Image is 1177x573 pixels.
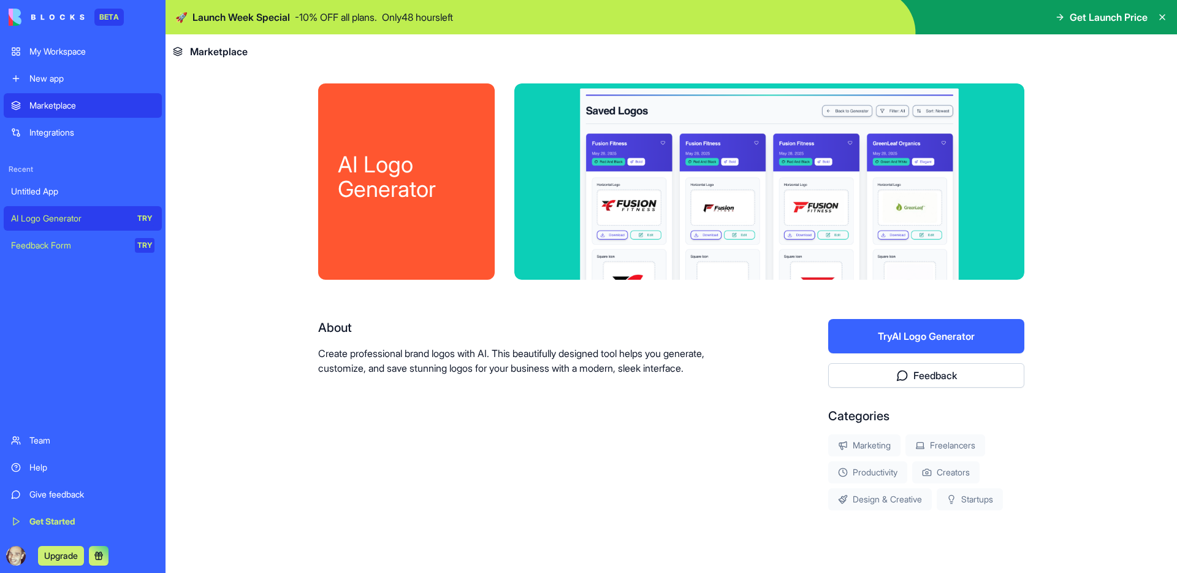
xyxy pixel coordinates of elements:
div: About [318,319,750,336]
img: logo [9,9,85,26]
div: TRY [135,238,154,253]
div: New app [29,72,154,85]
div: Team [29,434,154,447]
a: Marketplace [4,93,162,118]
div: Get Started [29,515,154,528]
a: AI Logo GeneratorTRY [4,206,162,231]
a: Untitled App [4,179,162,204]
p: Create professional brand logos with AI. This beautifully designed tool helps you generate, custo... [318,346,750,375]
div: Startups [937,488,1003,510]
a: Get Started [4,509,162,534]
p: Only 48 hours left [382,10,453,25]
a: Help [4,455,162,480]
div: AI Logo Generator [338,152,475,201]
div: Integrations [29,126,154,139]
span: Recent [4,164,162,174]
div: Marketing [828,434,901,456]
a: Team [4,428,162,453]
span: Marketplace [190,44,248,59]
a: Feedback FormTRY [4,233,162,258]
span: Get Launch Price [1070,10,1148,25]
div: Freelancers [905,434,985,456]
div: Categories [828,407,1024,425]
div: Marketplace [29,99,154,112]
div: Design & Creative [828,488,932,510]
div: Give feedback [29,488,154,501]
img: ACg8ocJorBSLhnvGe_DG4OZe85d0UMpKS7lpnOVTmtILgh59OQEFDvk=s96-c [6,546,26,566]
button: Upgrade [38,546,84,566]
div: TRY [135,211,154,226]
div: Untitled App [11,185,154,198]
div: BETA [94,9,124,26]
span: Launch Week Special [192,10,290,25]
a: New app [4,66,162,91]
button: Feedback [828,363,1024,388]
a: Integrations [4,120,162,145]
a: Give feedback [4,482,162,507]
div: AI Logo Generator [11,212,126,225]
span: 🚀 [175,10,188,25]
div: My Workspace [29,45,154,58]
p: - 10 % OFF all plans. [295,10,377,25]
div: Creators [912,461,980,483]
a: Upgrade [38,549,84,561]
div: Feedback Form [11,239,126,252]
a: My Workspace [4,39,162,64]
a: BETA [9,9,124,26]
div: Productivity [828,461,907,483]
button: TryAI Logo Generator [828,319,1024,353]
div: Help [29,461,154,474]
